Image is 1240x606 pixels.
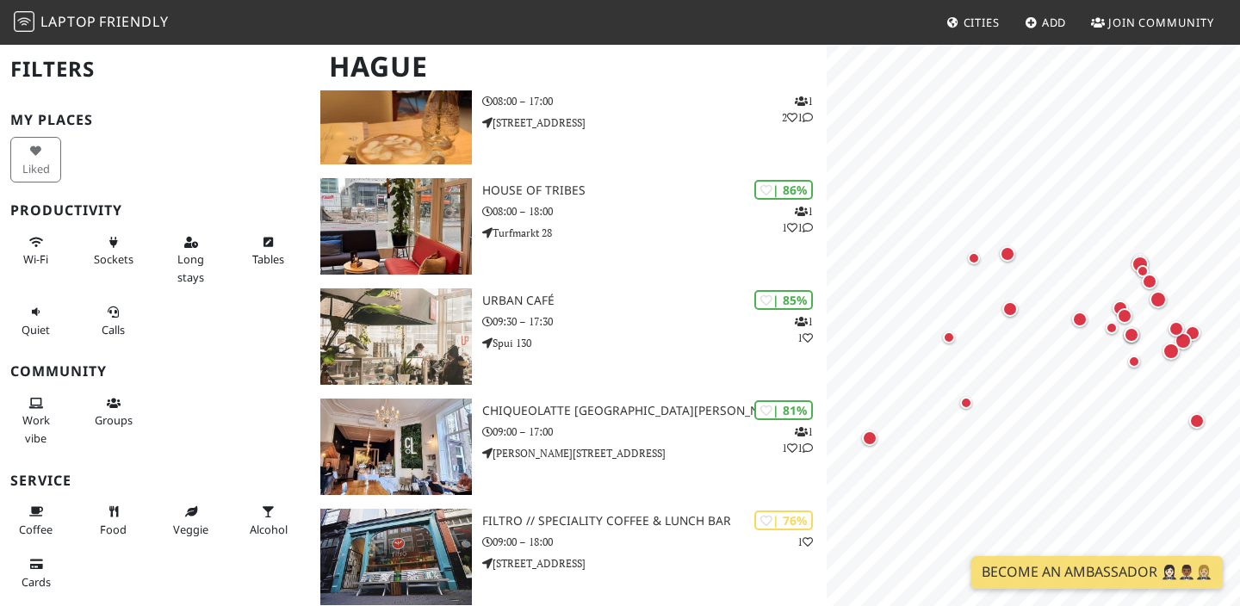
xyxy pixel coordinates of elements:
a: Barista Cafe Frederikstraat | 99% 121 [GEOGRAPHIC_DATA] 08:00 – 17:00 [STREET_ADDRESS] [310,68,827,164]
button: Food [88,498,139,543]
h3: Community [10,363,300,380]
span: Work-friendly tables [252,251,284,267]
div: Map marker [1128,252,1152,276]
span: Cities [964,15,1000,30]
button: Work vibe [10,389,61,452]
div: Map marker [1181,322,1204,344]
div: Map marker [1138,270,1161,293]
h1: Hague [315,43,823,90]
span: Credit cards [22,574,51,590]
a: Join Community [1084,7,1221,38]
span: Friendly [99,12,168,31]
img: LaptopFriendly [14,11,34,32]
a: House of Tribes | 86% 111 House of Tribes 08:00 – 18:00 Turfmarkt 28 [310,178,827,275]
button: Tables [243,228,294,274]
p: 1 1 1 [782,424,813,456]
div: Map marker [964,248,984,269]
p: Spui 130 [482,335,827,351]
h3: Urban Café [482,294,827,308]
a: LaptopFriendly LaptopFriendly [14,8,169,38]
div: Map marker [1186,410,1208,432]
span: Add [1042,15,1067,30]
span: People working [22,412,50,445]
h3: Chiqueolatte [GEOGRAPHIC_DATA][PERSON_NAME] [482,404,827,418]
div: Map marker [1113,305,1136,327]
div: Map marker [996,243,1019,265]
a: Cities [939,7,1007,38]
a: Chiqueolatte Den Haag | 81% 111 Chiqueolatte [GEOGRAPHIC_DATA][PERSON_NAME] 09:00 – 17:00 [PERSON... [310,399,827,495]
div: | 81% [754,400,813,420]
button: Coffee [10,498,61,543]
div: Map marker [1159,339,1183,363]
h3: Service [10,473,300,489]
p: Turfmarkt 28 [482,225,827,241]
div: | 85% [754,290,813,310]
h3: My Places [10,112,300,128]
p: 09:00 – 17:00 [482,424,827,440]
div: | 86% [754,180,813,200]
a: Filtro // Speciality Coffee & Lunch Bar | 76% 1 Filtro // Speciality Coffee & Lunch Bar 09:00 – 1... [310,509,827,605]
button: Veggie [165,498,216,543]
div: Map marker [1171,329,1195,353]
button: Calls [88,298,139,343]
p: 09:30 – 17:30 [482,313,827,330]
a: Urban Café | 85% 11 Urban Café 09:30 – 17:30 Spui 130 [310,288,827,385]
p: [STREET_ADDRESS] [482,114,827,131]
div: Map marker [1124,351,1144,372]
button: Quiet [10,298,61,343]
img: Chiqueolatte Den Haag [320,399,472,495]
div: Map marker [1101,318,1122,338]
button: Alcohol [243,498,294,543]
p: 1 [797,534,813,550]
span: Laptop [40,12,96,31]
a: Add [1018,7,1074,38]
div: Map marker [1146,288,1170,312]
span: Group tables [95,412,133,428]
img: Barista Cafe Frederikstraat [320,68,472,164]
span: Video/audio calls [102,322,125,337]
h3: Productivity [10,202,300,219]
span: Coffee [19,522,53,537]
button: Cards [10,550,61,596]
div: Map marker [999,298,1021,320]
p: 1 1 1 [782,203,813,236]
span: Power sockets [94,251,133,267]
button: Wi-Fi [10,228,61,274]
div: Map marker [1069,308,1091,331]
div: Map marker [939,327,959,348]
div: Map marker [956,393,976,413]
img: Urban Café [320,288,472,385]
div: Map marker [1132,261,1153,281]
div: | 76% [754,510,813,530]
h2: Filters [10,43,300,96]
span: Join Community [1108,15,1214,30]
div: Map marker [1120,324,1143,346]
img: Filtro // Speciality Coffee & Lunch Bar [320,509,472,605]
p: [PERSON_NAME][STREET_ADDRESS] [482,445,827,461]
p: 08:00 – 18:00 [482,203,827,220]
span: Alcohol [250,522,288,537]
h3: House of Tribes [482,183,827,198]
span: Veggie [173,522,208,537]
p: 09:00 – 18:00 [482,534,827,550]
div: Map marker [1165,318,1187,340]
img: House of Tribes [320,178,472,275]
button: Groups [88,389,139,435]
span: Stable Wi-Fi [23,251,48,267]
span: Quiet [22,322,50,337]
button: Sockets [88,228,139,274]
button: Long stays [165,228,216,291]
p: [STREET_ADDRESS] [482,555,827,572]
div: Map marker [1129,250,1151,273]
div: Map marker [859,427,881,449]
p: 1 1 [795,313,813,346]
h3: Filtro // Speciality Coffee & Lunch Bar [482,514,827,529]
span: Food [100,522,127,537]
span: Long stays [177,251,204,284]
div: Map marker [1109,297,1131,319]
